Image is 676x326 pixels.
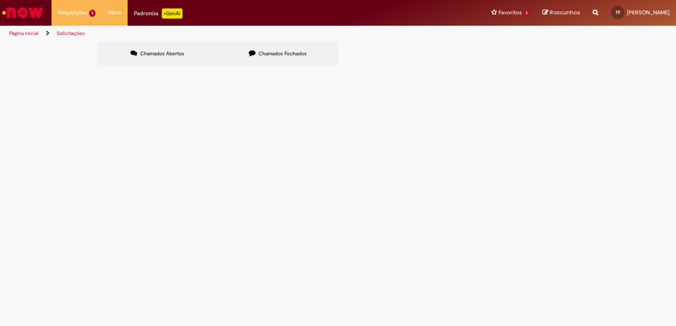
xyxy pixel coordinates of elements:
[57,30,85,37] a: Solicitações
[58,8,87,17] span: Requisições
[6,26,444,41] ul: Trilhas de página
[140,50,184,57] span: Chamados Abertos
[627,9,670,16] span: [PERSON_NAME]
[162,8,183,19] p: +GenAi
[523,10,530,17] span: 1
[108,8,121,17] span: More
[89,10,95,17] span: 1
[542,9,580,17] a: Rascunhos
[259,50,307,57] span: Chamados Fechados
[616,10,620,15] span: TF
[9,30,38,37] a: Página inicial
[550,8,580,16] span: Rascunhos
[134,8,183,19] div: Padroniza
[499,8,522,17] span: Favoritos
[1,4,44,21] img: ServiceNow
